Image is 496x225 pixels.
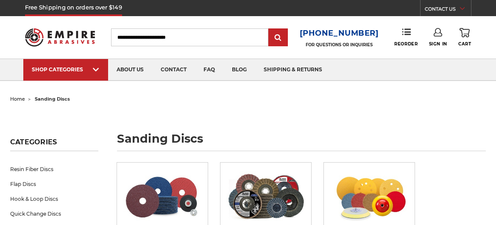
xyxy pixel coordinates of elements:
[394,28,418,46] a: Reorder
[425,4,471,16] a: CONTACT US
[35,96,70,102] span: sanding discs
[10,138,98,151] h5: Categories
[255,59,331,81] a: shipping & returns
[10,96,25,102] a: home
[195,59,223,81] a: faq
[117,133,486,151] h1: sanding discs
[394,41,418,47] span: Reorder
[429,41,447,47] span: Sign In
[300,42,379,48] p: FOR QUESTIONS OR INQUIRIES
[108,59,152,81] a: about us
[458,28,471,47] a: Cart
[223,59,255,81] a: blog
[10,191,98,206] a: Hook & Loop Discs
[300,27,379,39] a: [PHONE_NUMBER]
[10,162,98,177] a: Resin Fiber Discs
[270,29,287,46] input: Submit
[458,41,471,47] span: Cart
[32,66,100,73] div: SHOP CATEGORIES
[152,59,195,81] a: contact
[10,206,98,221] a: Quick Change Discs
[25,24,95,51] img: Empire Abrasives
[10,177,98,191] a: Flap Discs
